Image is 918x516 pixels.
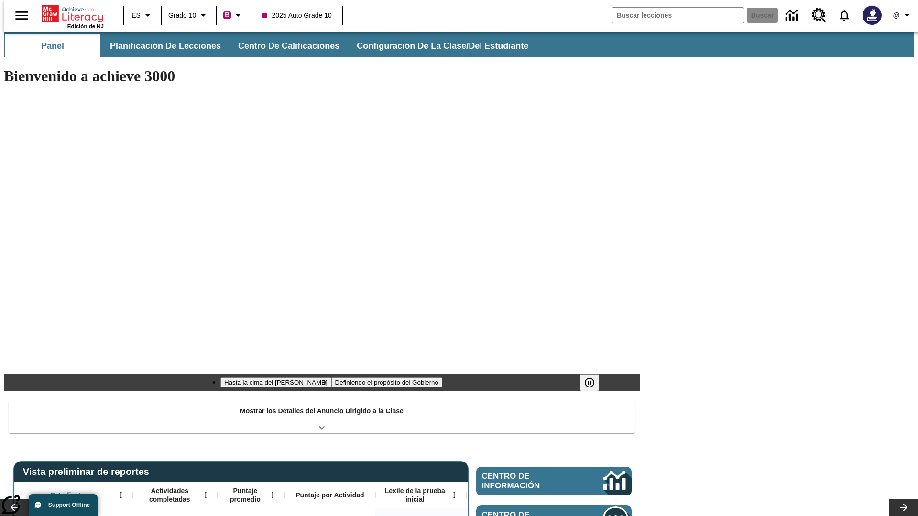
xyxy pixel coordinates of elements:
[127,7,158,24] button: Lenguaje: ES, Selecciona un idioma
[9,400,635,433] div: Mostrar los Detalles del Anuncio Dirigido a la Clase
[48,502,90,508] span: Support Offline
[198,488,213,502] button: Abrir menú
[447,488,461,502] button: Abrir menú
[887,7,918,24] button: Perfil/Configuración
[5,34,100,57] button: Panel
[240,406,404,416] p: Mostrar los Detalles del Anuncio Dirigido a la Clase
[331,377,442,387] button: Diapositiva 2 Definiendo el propósito del Gobierno
[4,32,914,57] div: Subbarra de navegación
[265,488,280,502] button: Abrir menú
[832,3,857,28] a: Notificaciones
[889,499,918,516] button: Carrusel de lecciones, seguir
[138,486,201,504] span: Actividades completadas
[131,11,141,21] span: ES
[4,67,640,85] h1: Bienvenido a achieve 3000
[780,2,806,29] a: Centro de información
[225,9,229,21] span: B
[857,3,887,28] button: Escoja un nuevo avatar
[612,8,744,23] input: Buscar campo
[230,34,347,57] button: Centro de calificaciones
[482,472,571,491] span: Centro de información
[29,494,98,516] button: Support Offline
[863,6,882,25] img: Avatar
[51,491,85,499] span: Estudiante
[349,34,536,57] button: Configuración de la clase/del estudiante
[295,491,364,499] span: Puntaje por Actividad
[380,486,450,504] span: Lexile de la prueba inicial
[893,11,899,21] span: @
[164,7,213,24] button: Grado: Grado 10, Elige un grado
[219,7,248,24] button: Boost El color de la clase es rojo violeta. Cambiar el color de la clase.
[580,374,599,391] button: Pausar
[114,488,128,502] button: Abrir menú
[4,34,537,57] div: Subbarra de navegación
[67,23,104,29] span: Edición de NJ
[476,467,632,495] a: Centro de información
[222,486,268,504] span: Puntaje promedio
[8,1,36,30] button: Abrir el menú lateral
[23,466,154,477] span: Vista preliminar de reportes
[42,3,104,29] div: Portada
[42,4,104,23] a: Portada
[168,11,196,21] span: Grado 10
[262,11,331,21] span: 2025 Auto Grade 10
[580,374,609,391] div: Pausar
[102,34,229,57] button: Planificación de lecciones
[806,2,832,28] a: Centro de recursos, Se abrirá en una pestaña nueva.
[220,377,331,387] button: Diapositiva 1 Hasta la cima del monte Tai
